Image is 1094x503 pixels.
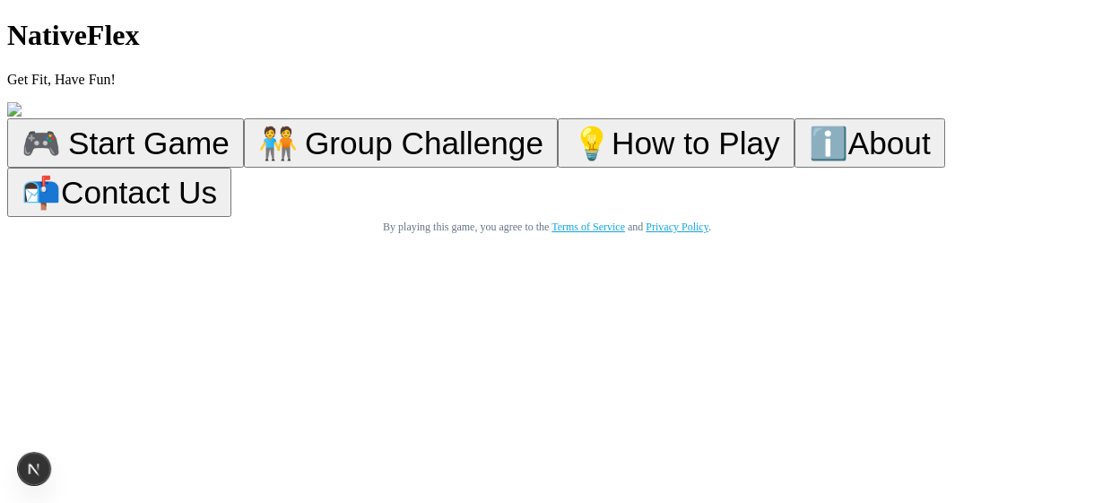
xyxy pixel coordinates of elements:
[244,118,558,168] button: 🧑‍🤝‍🧑Group Challenge
[258,127,298,159] span: 🧑‍🤝‍🧑
[7,168,231,217] button: 📬Contact Us
[794,118,945,168] button: ℹ️About
[558,118,794,168] button: 💡How to Play
[809,126,848,160] span: ℹ️
[7,118,244,168] button: 🎮Start Game
[572,126,612,160] span: 💡
[7,72,1087,88] p: Get Fit, Have Fun!
[7,217,1087,238] p: By playing this game, you agree to the and .
[68,127,230,159] span: Start Game
[305,127,543,159] span: Group Challenge
[7,19,1087,52] h1: NativeFlex
[7,102,188,118] img: Person doing fitness exercise
[22,175,61,210] span: 📬
[646,221,708,233] a: Privacy Policy
[22,127,61,159] span: 🎮
[551,221,625,233] a: Terms of Service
